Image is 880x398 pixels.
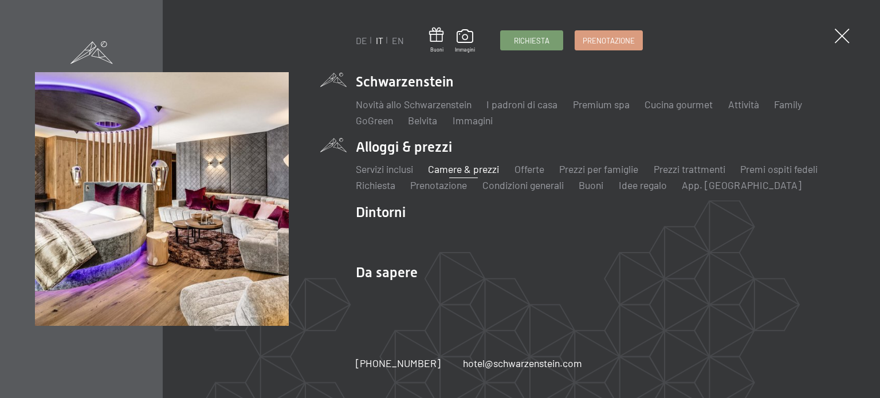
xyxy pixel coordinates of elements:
span: Prenotazione [583,36,635,46]
a: Servizi inclusi [356,163,413,175]
a: Idee regalo [619,179,667,191]
a: Buoni [579,179,603,191]
a: Condizioni generali [482,179,564,191]
a: [PHONE_NUMBER] [356,356,441,371]
a: Belvita [408,114,437,127]
span: Buoni [429,46,444,53]
span: [PHONE_NUMBER] [356,357,441,369]
a: hotel@schwarzenstein.com [463,356,582,371]
a: Buoni [429,27,444,53]
a: DE [356,35,367,46]
a: Cucina gourmet [645,98,713,111]
a: Family [774,98,802,111]
a: Attività [728,98,759,111]
a: Premi ospiti fedeli [740,163,818,175]
a: I padroni di casa [486,98,557,111]
a: Prenotazione [410,179,467,191]
a: App. [GEOGRAPHIC_DATA] [682,179,802,191]
a: Prezzi trattmenti [654,163,725,175]
a: Richiesta [501,31,563,50]
span: Immagini [455,46,475,53]
a: Richiesta [356,179,395,191]
a: Premium spa [573,98,630,111]
a: Prenotazione [575,31,642,50]
a: GoGreen [356,114,393,127]
a: Immagini [453,114,493,127]
a: Offerte [514,163,544,175]
a: Prezzi per famiglie [559,163,638,175]
a: Camere & prezzi [428,163,499,175]
a: EN [392,35,404,46]
a: Immagini [455,29,475,53]
a: Novità allo Schwarzenstein [356,98,472,111]
span: Richiesta [514,36,549,46]
a: IT [376,35,383,46]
